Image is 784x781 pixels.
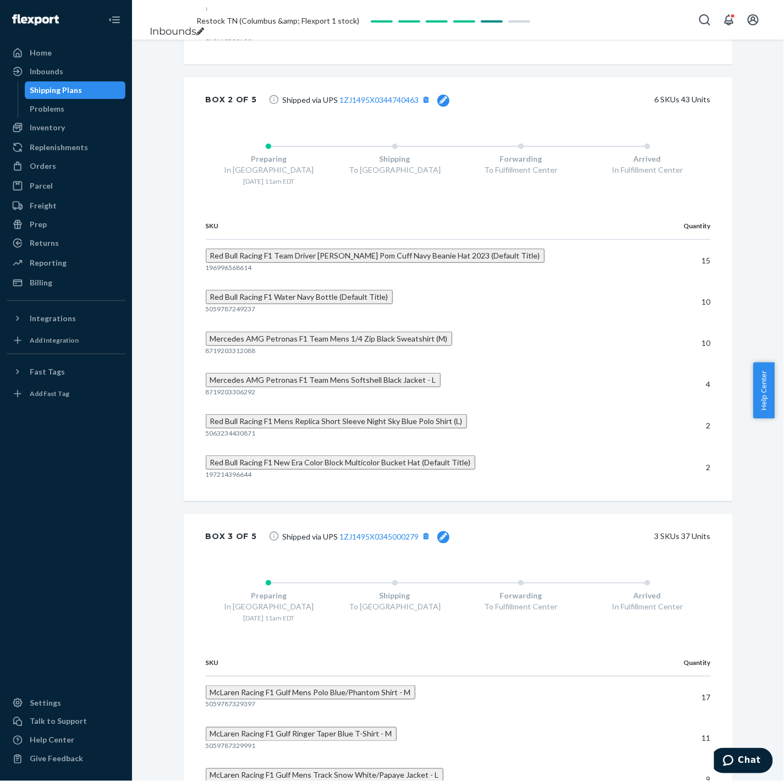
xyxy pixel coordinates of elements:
a: Prep [7,216,125,233]
span: 5059787329397 [206,700,256,708]
td: 4 [664,364,711,405]
a: Inventory [7,119,125,136]
a: Reporting [7,254,125,272]
button: Open account menu [742,9,764,31]
span: Red Bull Racing F1 Mens Replica Short Sleeve Night Sky Blue Polo Shirt (L) [210,416,463,426]
a: Inbounds [7,63,125,80]
a: Parcel [7,177,125,195]
div: Reporting [30,257,67,268]
span: Shipped via UPS [283,529,449,543]
a: Shipping Plans [25,81,126,99]
div: [DATE] 11am EDT [206,613,332,623]
div: In [GEOGRAPHIC_DATA] [206,164,332,175]
iframe: Opens a widget where you can chat to one of our agents [714,748,773,776]
a: Problems [25,100,126,118]
button: Red Bull Racing F1 New Era Color Block Multicolor Bucket Hat (Default Title) [206,455,475,470]
div: Box 3 of 5 [206,531,257,542]
button: Red Bull Racing F1 Team Driver [PERSON_NAME] Pom Cuff Navy Beanie Hat 2023 (Default Title) [206,249,545,263]
div: In Fulfillment Center [584,601,711,612]
div: 6 SKUs 43 Units [466,91,711,108]
span: McLaren Racing F1 Gulf Mens Polo Blue/Phantom Shirt - M [210,687,411,697]
div: Integrations [30,313,76,324]
span: McLaren Racing F1 Gulf Mens Track Snow White/Papaye Jacket - L [210,771,439,780]
div: Orders [30,161,56,172]
button: Open Search Box [694,9,716,31]
button: Red Bull Racing F1 Mens Replica Short Sleeve Night Sky Blue Polo Shirt (L) [206,414,467,428]
a: Settings [7,694,125,712]
span: Mercedes AMG Petronas F1 Team Mens 1/4 Zip Black Sweatshirt (M) [210,334,448,343]
span: Red Bull Racing F1 Water Navy Bottle (Default Title) [210,292,388,301]
div: Shipping Plans [30,85,83,96]
a: 1ZJ1495X0345000279 [340,532,419,541]
a: Orders [7,157,125,175]
div: Settings [30,697,61,708]
a: Help Center [7,732,125,749]
a: Home [7,44,125,62]
div: 3 SKUs 37 Units [466,527,711,545]
a: Billing [7,274,125,291]
div: Preparing [206,590,332,601]
span: 196996568614 [206,263,252,272]
button: Open notifications [718,9,740,31]
div: To [GEOGRAPHIC_DATA] [332,601,458,612]
a: Replenishments [7,139,125,156]
div: Shipping [332,153,458,164]
div: Inbounds [30,66,63,77]
div: To Fulfillment Center [458,601,585,612]
th: SKU [206,212,664,240]
div: Problems [30,103,65,114]
td: 10 [664,323,711,364]
div: Give Feedback [30,754,83,765]
button: Help Center [753,362,775,419]
div: Shipping [332,590,458,601]
span: 8719203312088 [206,346,256,355]
button: Mercedes AMG Petronas F1 Team Mens 1/4 Zip Black Sweatshirt (M) [206,332,452,346]
th: SKU [206,649,647,676]
div: Inventory [30,122,65,133]
div: [DATE] 11am EDT [206,177,332,186]
div: Billing [30,277,52,288]
div: Arrived [584,590,711,601]
div: Add Fast Tag [30,389,69,398]
div: To Fulfillment Center [458,164,585,175]
button: Red Bull Racing F1 Water Navy Bottle (Default Title) [206,290,393,304]
div: Forwarding [458,153,585,164]
span: Red Bull Racing F1 New Era Color Block Multicolor Bucket Hat (Default Title) [210,458,471,467]
span: 197214396644 [206,470,252,479]
button: Talk to Support [7,713,125,730]
a: Returns [7,234,125,252]
div: Replenishments [30,142,88,153]
button: Mercedes AMG Petronas F1 Team Mens Softshell Black Jacket - L [206,373,441,387]
a: Add Fast Tag [7,385,125,403]
div: Home [30,47,52,58]
div: Parcel [30,180,53,191]
button: [object Object] [419,529,434,543]
div: In Fulfillment Center [584,164,711,175]
div: Talk to Support [30,716,87,727]
a: 1ZJ1495X0344740463 [340,95,419,105]
th: Quantity [664,212,711,240]
span: Shipped via UPS [283,92,449,107]
div: To [GEOGRAPHIC_DATA] [332,164,458,175]
button: [object Object] [419,92,434,107]
div: Prep [30,219,47,230]
button: Integrations [7,310,125,327]
td: 2 [664,405,711,447]
div: Forwarding [458,590,585,601]
td: 15 [664,240,711,282]
button: Fast Tags [7,363,125,381]
div: Freight [30,200,57,211]
a: Freight [7,197,125,215]
a: Inbounds [150,25,196,37]
a: Add Integration [7,332,125,349]
img: Flexport logo [12,14,59,25]
td: 17 [646,676,710,718]
div: Help Center [30,735,74,746]
div: Preparing [206,153,332,164]
td: 11 [646,718,710,760]
span: Mercedes AMG Petronas F1 Team Mens Softshell Black Jacket - L [210,375,436,384]
span: 5063234430871 [206,429,256,437]
div: Fast Tags [30,366,65,377]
